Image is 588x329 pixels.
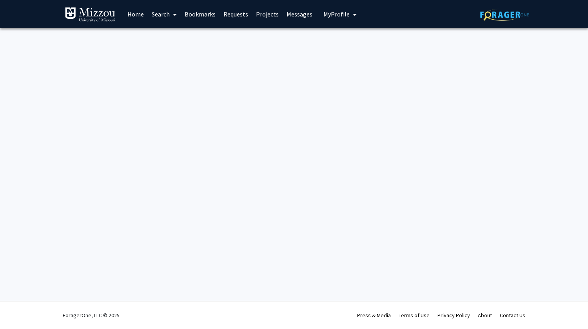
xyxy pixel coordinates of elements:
a: Terms of Use [399,312,430,319]
a: About [478,312,492,319]
a: Requests [220,0,252,28]
span: My Profile [323,10,350,18]
a: Search [148,0,181,28]
iframe: Chat [6,294,33,323]
div: ForagerOne, LLC © 2025 [63,302,120,329]
a: Privacy Policy [437,312,470,319]
img: ForagerOne Logo [480,9,529,21]
a: Bookmarks [181,0,220,28]
a: Press & Media [357,312,391,319]
a: Projects [252,0,283,28]
a: Contact Us [500,312,525,319]
a: Home [123,0,148,28]
a: Messages [283,0,316,28]
img: University of Missouri Logo [65,7,116,23]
